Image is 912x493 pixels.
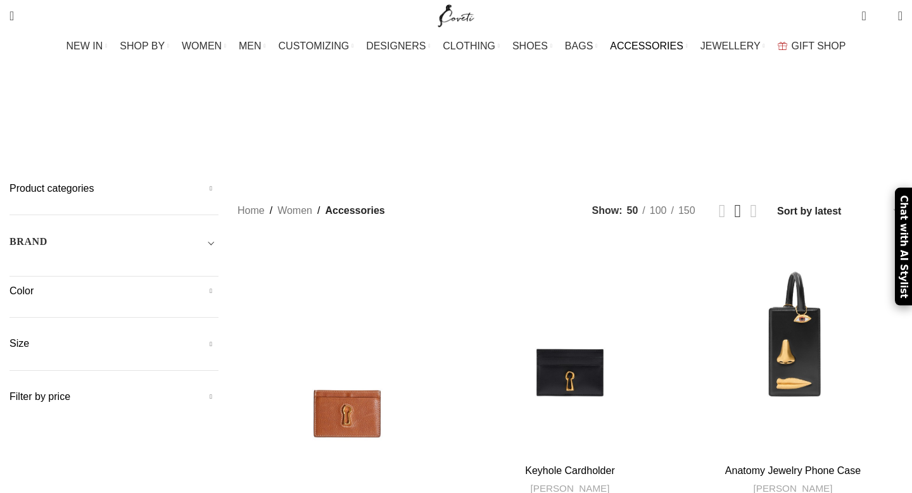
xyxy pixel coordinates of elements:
span: WOMEN [182,40,222,52]
h5: Size [9,337,218,351]
a: Women [277,203,312,219]
span: CUSTOMIZING [279,40,350,52]
a: Grid view 4 [750,202,757,220]
a: Keyhole Cardholder [525,465,614,476]
span: Sunglasses [662,122,723,134]
a: Collar [127,113,164,144]
span: Accessories [325,203,384,219]
a: Grid view 2 [719,202,726,220]
a: Hair Accessories [288,113,377,144]
span: BAGS [565,40,593,52]
span: 50 [627,205,638,216]
div: Toggle filter [9,234,218,257]
span: GIFT SHOP [792,40,846,52]
span: NEW IN [66,40,103,52]
a: Gloves [232,113,269,144]
span: Collar [127,122,164,134]
h5: Product categories [9,182,218,196]
a: CLOTHING [443,34,500,59]
span: Hair Accessories [288,122,377,134]
span: Wallets & Purses [742,122,832,134]
a: Keyhole Cardholder [460,239,680,458]
a: Phone Cases [516,113,581,144]
a: DESIGNERS [366,34,430,59]
span: DESIGNERS [366,40,426,52]
a: Scarves [600,113,642,144]
span: Show [592,203,623,219]
span: Hats [395,122,419,134]
span: Phone Cases [516,122,581,134]
span: Gloves [232,122,269,134]
h5: BRAND [9,235,47,249]
a: Wallets & Purses [742,113,832,144]
a: Hats [395,113,419,144]
h1: Accessories [381,73,531,106]
a: 100 [645,203,671,219]
a: WOMEN [182,34,226,59]
a: JEWELLERY [700,34,765,59]
span: 150 [678,205,695,216]
a: 150 [674,203,700,219]
a: Anatomy Jewelry Phone Case [725,465,861,476]
select: Shop order [776,202,902,220]
a: Hats & caps [438,113,497,144]
div: My Wishlist [876,3,889,28]
span: 0 [863,6,872,16]
a: Sunglasses [662,113,723,144]
a: SHOP BY [120,34,169,59]
a: 0 [855,3,872,28]
a: SHOES [512,34,552,59]
a: Search [3,3,20,28]
span: SHOES [512,40,548,52]
span: Cuffs [184,122,213,134]
span: ACCESSORIES [610,40,683,52]
a: MEN [239,34,265,59]
h5: Color [9,284,218,298]
a: Belts [80,113,109,144]
span: MEN [239,40,262,52]
div: Main navigation [3,34,909,59]
span: 0 [878,13,888,22]
a: ACCESSORIES [610,34,688,59]
a: Site logo [435,9,478,20]
a: 50 [623,203,643,219]
span: CLOTHING [443,40,495,52]
a: NEW IN [66,34,108,59]
a: CUSTOMIZING [279,34,354,59]
a: Home [237,203,265,219]
span: Hats & caps [438,122,497,134]
span: Belts [80,122,109,134]
h5: Filter by price [9,390,218,404]
a: Anatomy Jewelry Phone Case [683,239,902,458]
a: Cuffs [184,113,213,144]
a: BAGS [565,34,597,59]
a: Grid view 3 [735,202,742,220]
span: JEWELLERY [700,40,761,52]
span: SHOP BY [120,40,165,52]
span: 100 [650,205,667,216]
a: Go back [349,77,381,102]
img: GiftBag [778,42,787,50]
nav: Breadcrumb [237,203,385,219]
span: Scarves [600,122,642,134]
a: GIFT SHOP [778,34,846,59]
